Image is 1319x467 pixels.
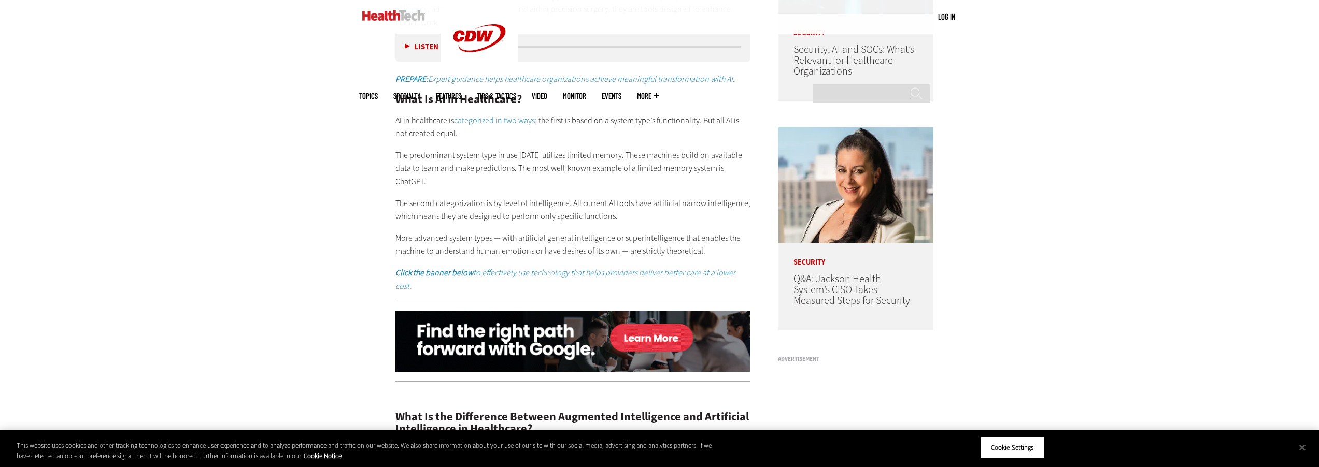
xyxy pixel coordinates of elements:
a: CDW [441,68,518,79]
div: This website uses cookies and other tracking technologies to enhance user experience and to analy... [17,441,726,461]
a: Log in [938,12,955,21]
div: User menu [938,11,955,22]
img: x-google-cloud-platform-q125-animated-desktop [395,311,751,372]
a: Click the banner belowto effectively use technology that helps providers deliver better care at a... [395,267,735,291]
a: Events [602,92,621,100]
strong: Click the banner below [395,267,473,278]
span: More [637,92,659,100]
p: The second categorization is by level of intelligence. All current AI tools have artificial narro... [395,197,751,223]
a: Features [436,92,461,100]
span: Topics [359,92,378,100]
a: Video [532,92,547,100]
p: AI in healthcare is ; the first is based on a system type’s functionality. But all AI is not crea... [395,114,751,140]
a: categorized in two ways [454,115,535,126]
h3: Advertisement [778,356,933,362]
a: More information about your privacy [304,451,342,460]
button: Cookie Settings [980,437,1045,459]
button: Close [1291,436,1314,459]
a: MonITor [563,92,586,100]
p: Security [778,243,933,266]
a: Tips & Tactics [477,92,516,100]
a: Q&A: Jackson Health System’s CISO Takes Measured Steps for Security [793,272,910,308]
p: The predominant system type in use [DATE] utilizes limited memory. These machines build on availa... [395,149,751,188]
img: Home [362,10,425,21]
p: More advanced system types — with artificial general intelligence or superintelligence that enabl... [395,231,751,258]
em: to effectively use technology that helps providers deliver better care at a lower cost. [395,267,735,291]
h2: What Is the Difference Between Augmented Intelligence and Artificial Intelligence in Healthcare? [395,411,751,434]
img: Connie Barrera [778,127,933,243]
span: Specialty [393,92,420,100]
